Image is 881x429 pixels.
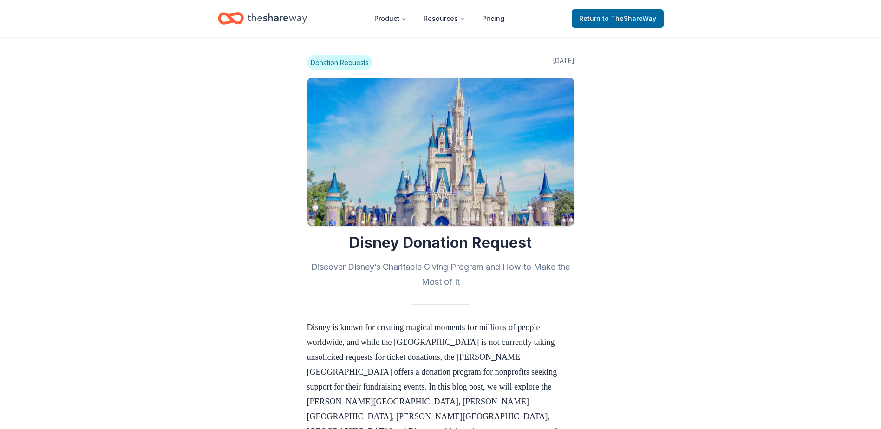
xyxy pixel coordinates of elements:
button: Product [367,9,414,28]
h1: Disney Donation Request [307,234,574,252]
span: [DATE] [553,55,574,70]
a: Returnto TheShareWay [572,9,664,28]
nav: Main [367,7,512,29]
button: Resources [416,9,473,28]
a: Home [218,7,307,29]
span: Return [579,13,656,24]
span: to TheShareWay [602,14,656,22]
span: Donation Requests [307,55,372,70]
img: Image for Disney Donation Request [307,78,574,226]
a: Pricing [475,9,512,28]
h2: Discover Disney’s Charitable Giving Program and How to Make the Most of It [307,260,574,289]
